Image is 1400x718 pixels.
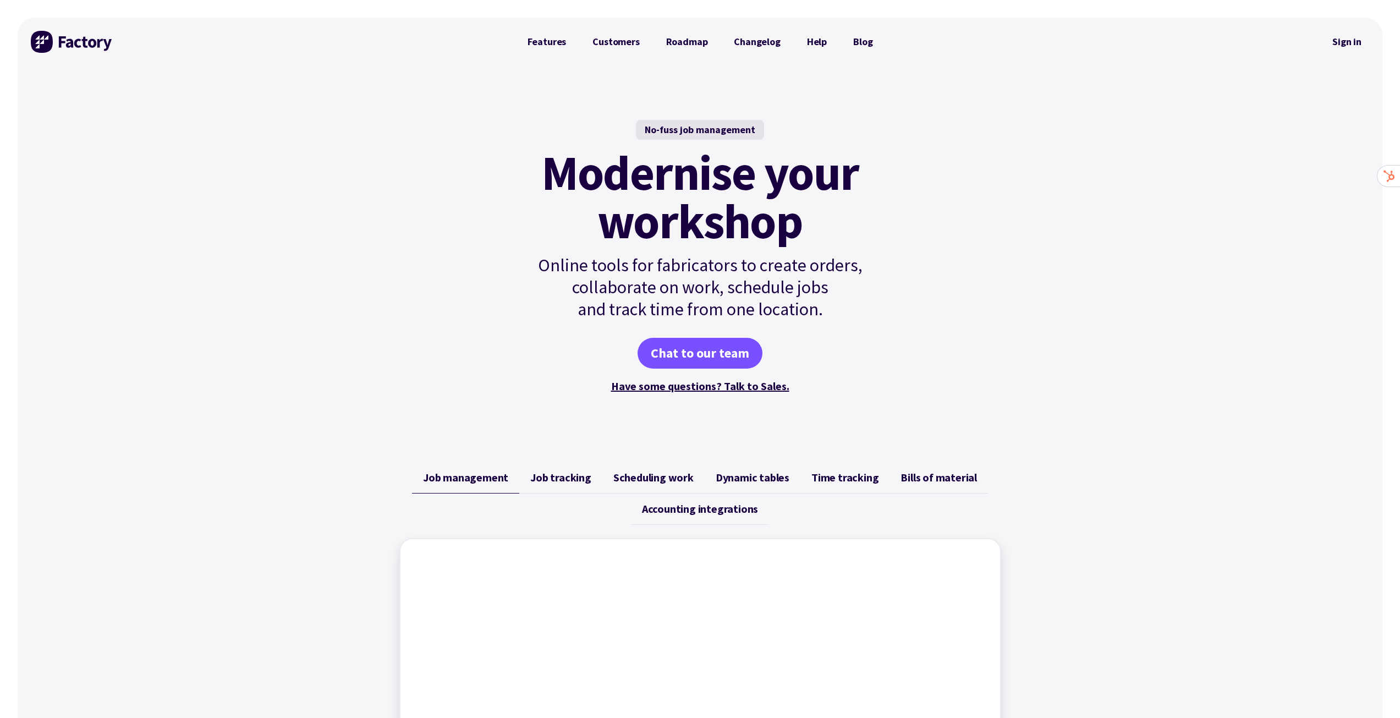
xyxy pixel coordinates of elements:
a: Chat to our team [638,338,762,369]
p: Online tools for fabricators to create orders, collaborate on work, schedule jobs and track time ... [514,254,886,320]
nav: Secondary Navigation [1325,29,1369,54]
a: Sign in [1325,29,1369,54]
a: Have some questions? Talk to Sales. [611,379,789,393]
span: Time tracking [811,471,879,484]
a: Changelog [721,31,793,53]
span: Accounting integrations [642,502,758,516]
a: Help [794,31,840,53]
a: Features [514,31,580,53]
span: Bills of material [901,471,977,484]
img: Factory [31,31,113,53]
nav: Primary Navigation [514,31,886,53]
a: Roadmap [653,31,721,53]
mark: Modernise your workshop [541,149,859,245]
div: No-fuss job management [636,120,764,140]
a: Customers [579,31,652,53]
span: Dynamic tables [716,471,789,484]
span: Job tracking [530,471,591,484]
a: Blog [840,31,886,53]
span: Scheduling work [613,471,694,484]
span: Job management [423,471,508,484]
